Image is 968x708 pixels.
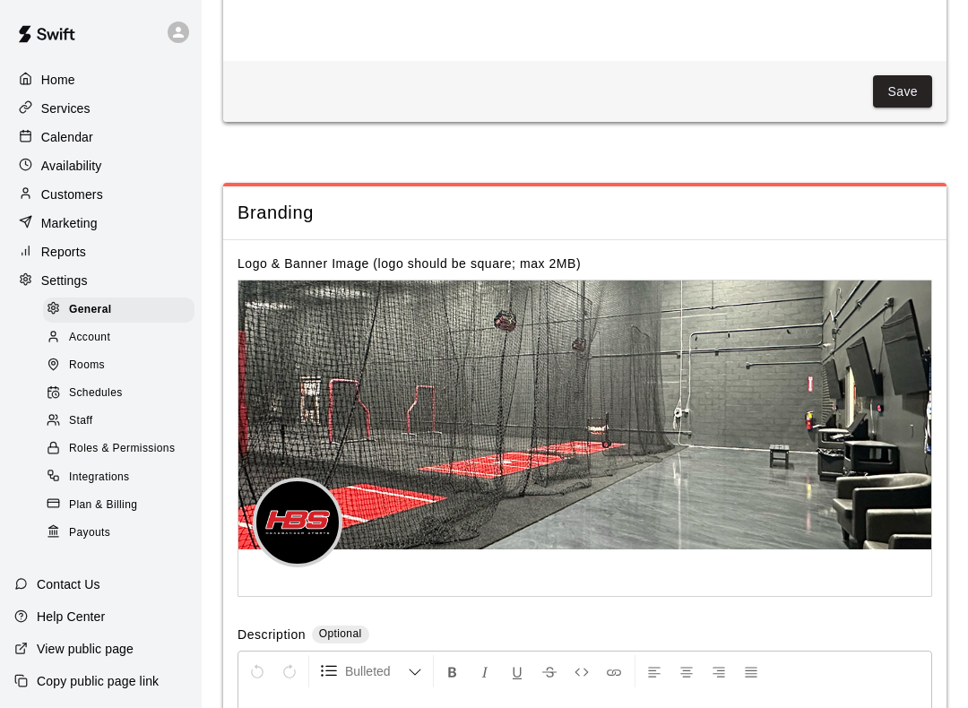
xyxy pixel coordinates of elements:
a: Marketing [14,210,187,237]
a: Customers [14,181,187,208]
label: Description [238,626,306,646]
button: Redo [274,655,305,687]
a: Home [14,66,187,93]
span: Optional [319,627,362,640]
div: Staff [43,409,194,434]
div: Rooms [43,353,194,378]
button: Format Strikethrough [534,655,565,687]
p: View public page [37,640,134,658]
p: Home [41,71,75,89]
button: Formatting Options [313,655,429,687]
button: Left Align [639,655,670,687]
span: Plan & Billing [69,496,137,514]
p: Availability [41,157,102,175]
a: Integrations [43,463,202,491]
span: Integrations [69,469,130,487]
a: Rooms [43,352,202,380]
div: Roles & Permissions [43,436,194,462]
div: General [43,298,194,323]
button: Insert Code [566,655,597,687]
p: Settings [41,272,88,289]
span: Payouts [69,524,110,542]
a: Schedules [43,380,202,408]
a: Calendar [14,124,187,151]
span: Schedules [69,384,123,402]
p: Services [41,99,91,117]
button: Center Align [671,655,702,687]
p: Contact Us [37,575,100,593]
button: Save [873,75,932,108]
a: General [43,296,202,324]
button: Undo [242,655,272,687]
label: Logo & Banner Image (logo should be square; max 2MB) [238,256,581,271]
div: Schedules [43,381,194,406]
button: Format Underline [502,655,532,687]
div: Payouts [43,521,194,546]
a: Services [14,95,187,122]
button: Format Italics [470,655,500,687]
p: Marketing [41,214,98,232]
a: Settings [14,267,187,294]
p: Calendar [41,128,93,146]
a: Availability [14,152,187,179]
button: Right Align [704,655,734,687]
div: Integrations [43,465,194,490]
p: Customers [41,186,103,203]
span: Branding [238,201,932,225]
span: Staff [69,412,92,430]
span: General [69,301,112,319]
button: Format Bold [437,655,468,687]
button: Justify Align [736,655,766,687]
div: Account [43,325,194,350]
span: Rooms [69,357,105,375]
span: Account [69,329,110,347]
a: Plan & Billing [43,491,202,519]
div: Plan & Billing [43,493,194,518]
button: Insert Link [599,655,629,687]
span: Roles & Permissions [69,440,175,458]
p: Copy public page link [37,672,159,690]
a: Staff [43,408,202,436]
a: Reports [14,238,187,265]
a: Payouts [43,519,202,547]
p: Help Center [37,608,105,626]
p: Reports [41,243,86,261]
a: Account [43,324,202,351]
a: Roles & Permissions [43,436,202,463]
span: Bulleted List [345,662,408,680]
